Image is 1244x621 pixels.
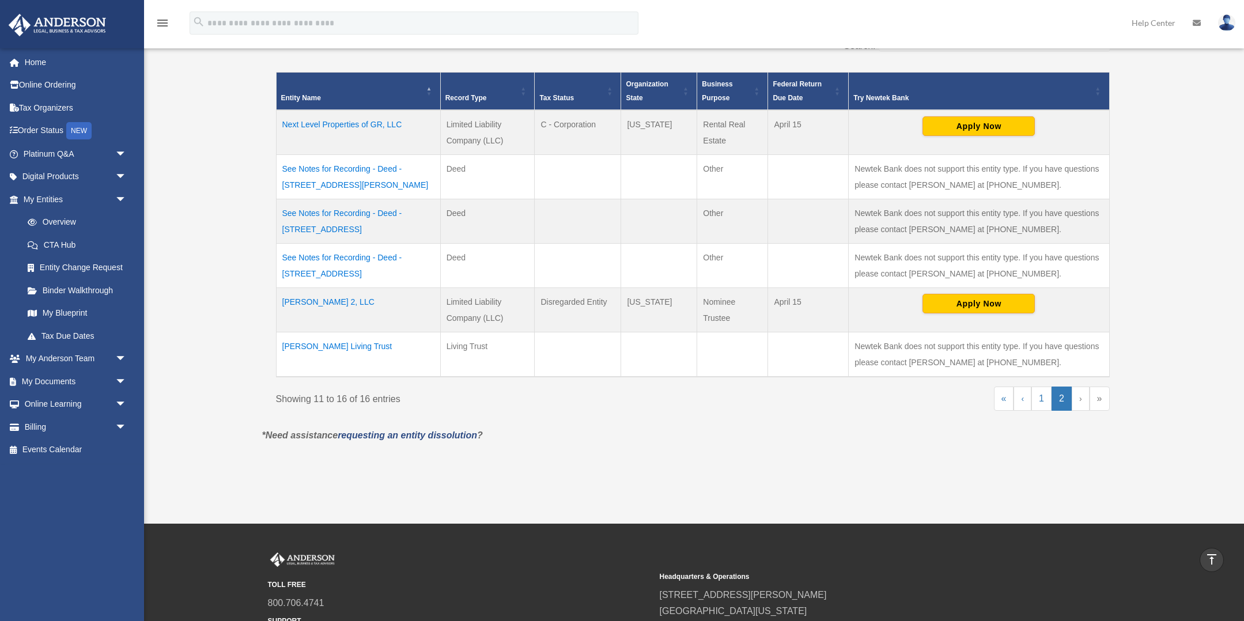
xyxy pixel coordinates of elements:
[115,347,138,371] span: arrow_drop_down
[1031,387,1052,411] a: 1
[115,415,138,439] span: arrow_drop_down
[16,233,138,256] a: CTA Hub
[660,571,1043,583] small: Headquarters & Operations
[626,80,668,102] span: Organization State
[922,294,1035,313] button: Apply Now
[268,552,337,567] img: Anderson Advisors Platinum Portal
[440,244,535,288] td: Deed
[276,288,440,332] td: [PERSON_NAME] 2, LLC
[115,393,138,416] span: arrow_drop_down
[8,96,144,119] a: Tax Organizers
[281,94,321,102] span: Entity Name
[268,579,652,591] small: TOLL FREE
[660,606,807,616] a: [GEOGRAPHIC_DATA][US_STATE]
[8,438,144,461] a: Events Calendar
[262,430,483,440] em: *Need assistance ?
[276,332,440,377] td: [PERSON_NAME] Living Trust
[8,142,144,165] a: Platinum Q&Aarrow_drop_down
[844,41,875,51] label: Search:
[276,110,440,155] td: Next Level Properties of GR, LLC
[621,73,697,111] th: Organization State: Activate to sort
[621,110,697,155] td: [US_STATE]
[660,590,827,600] a: [STREET_ADDRESS][PERSON_NAME]
[922,116,1035,136] button: Apply Now
[697,155,768,199] td: Other
[697,244,768,288] td: Other
[697,110,768,155] td: Rental Real Estate
[8,165,144,188] a: Digital Productsarrow_drop_down
[440,110,535,155] td: Limited Liability Company (LLC)
[5,14,109,36] img: Anderson Advisors Platinum Portal
[621,288,697,332] td: [US_STATE]
[115,370,138,393] span: arrow_drop_down
[276,387,685,407] div: Showing 11 to 16 of 16 entries
[16,279,138,302] a: Binder Walkthrough
[1090,387,1110,411] a: Last
[445,94,487,102] span: Record Type
[156,16,169,30] i: menu
[768,288,849,332] td: April 15
[115,165,138,189] span: arrow_drop_down
[1205,552,1219,566] i: vertical_align_top
[8,415,144,438] a: Billingarrow_drop_down
[768,73,849,111] th: Federal Return Due Date: Activate to sort
[539,94,574,102] span: Tax Status
[156,20,169,30] a: menu
[276,244,440,288] td: See Notes for Recording - Deed - [STREET_ADDRESS]
[276,199,440,244] td: See Notes for Recording - Deed - [STREET_ADDRESS]
[1052,387,1072,411] a: 2
[1200,548,1224,572] a: vertical_align_top
[8,370,144,393] a: My Documentsarrow_drop_down
[276,73,440,111] th: Entity Name: Activate to invert sorting
[440,288,535,332] td: Limited Liability Company (LLC)
[849,332,1109,377] td: Newtek Bank does not support this entity type. If you have questions please contact [PERSON_NAME]...
[535,73,621,111] th: Tax Status: Activate to sort
[697,199,768,244] td: Other
[853,91,1091,105] div: Try Newtek Bank
[8,393,144,416] a: Online Learningarrow_drop_down
[773,80,822,102] span: Federal Return Due Date
[16,324,138,347] a: Tax Due Dates
[849,244,1109,288] td: Newtek Bank does not support this entity type. If you have questions please contact [PERSON_NAME]...
[16,256,138,279] a: Entity Change Request
[268,598,324,608] a: 800.706.4741
[16,211,133,234] a: Overview
[849,155,1109,199] td: Newtek Bank does not support this entity type. If you have questions please contact [PERSON_NAME]...
[8,188,138,211] a: My Entitiesarrow_drop_down
[697,73,768,111] th: Business Purpose: Activate to sort
[66,122,92,139] div: NEW
[16,302,138,325] a: My Blueprint
[1014,387,1031,411] a: Previous
[115,188,138,211] span: arrow_drop_down
[338,430,477,440] a: requesting an entity dissolution
[192,16,205,28] i: search
[697,288,768,332] td: Nominee Trustee
[440,332,535,377] td: Living Trust
[535,110,621,155] td: C - Corporation
[1218,14,1235,31] img: User Pic
[276,155,440,199] td: See Notes for Recording - Deed - [STREET_ADDRESS][PERSON_NAME]
[768,110,849,155] td: April 15
[849,199,1109,244] td: Newtek Bank does not support this entity type. If you have questions please contact [PERSON_NAME]...
[8,74,144,97] a: Online Ordering
[1072,387,1090,411] a: Next
[702,80,732,102] span: Business Purpose
[440,73,535,111] th: Record Type: Activate to sort
[440,155,535,199] td: Deed
[535,288,621,332] td: Disregarded Entity
[849,73,1109,111] th: Try Newtek Bank : Activate to sort
[115,142,138,166] span: arrow_drop_down
[8,51,144,74] a: Home
[8,347,144,370] a: My Anderson Teamarrow_drop_down
[440,199,535,244] td: Deed
[8,119,144,143] a: Order StatusNEW
[994,387,1014,411] a: First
